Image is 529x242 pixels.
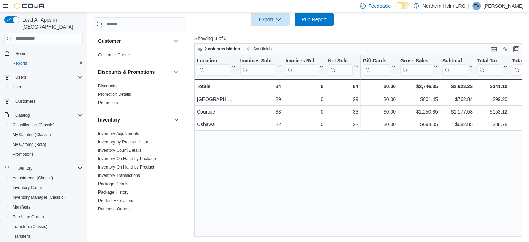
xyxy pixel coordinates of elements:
[98,92,131,97] a: Promotion Details
[172,68,181,76] button: Discounts & Promotions
[10,193,67,202] a: Inventory Manager (Classic)
[98,164,154,170] span: Inventory On Hand by Product
[10,193,83,202] span: Inventory Manager (Classic)
[194,35,526,42] p: Showing 3 of 3
[442,57,467,75] div: Subtotal
[98,173,140,178] span: Inventory Transactions
[328,108,358,116] div: 33
[98,156,156,161] a: Inventory On Hand by Package
[14,2,45,9] img: Cova
[501,45,509,53] button: Display options
[10,203,83,211] span: Manifests
[98,69,155,76] h3: Discounts & Promotions
[328,57,353,75] div: Net Sold
[197,108,236,116] div: Courtice
[13,73,83,81] span: Users
[98,198,134,203] span: Product Expirations
[477,108,507,116] div: $153.12
[13,195,65,200] span: Inventory Manager (Classic)
[15,112,30,118] span: Catalog
[240,95,281,103] div: 29
[286,57,323,75] button: Invoices Ref
[98,100,119,106] span: Promotions
[240,57,275,75] div: Invoices Sold
[400,95,438,103] div: $801.45
[7,183,86,193] button: Inventory Count
[423,2,466,10] p: Northern Helm LRG
[10,223,50,231] a: Transfers (Classic)
[363,82,396,91] div: $0.00
[7,232,86,241] button: Transfers
[98,84,117,88] a: Discounts
[98,131,139,136] a: Inventory Adjustments
[472,2,481,10] div: Emily Vizza
[400,57,432,75] div: Gross Sales
[13,132,51,138] span: My Catalog (Classic)
[400,82,438,91] div: $2,746.35
[240,57,281,75] button: Invoices Sold
[10,131,83,139] span: My Catalog (Classic)
[10,59,30,68] a: Reports
[98,206,130,212] span: Purchase Orders
[286,108,323,116] div: 0
[13,111,32,119] button: Catalog
[328,120,358,128] div: 22
[197,57,236,75] button: Location
[400,120,438,128] div: $694.05
[10,174,56,182] a: Adjustments (Classic)
[240,108,281,116] div: 33
[7,222,86,232] button: Transfers (Classic)
[400,108,438,116] div: $1,250.85
[13,204,30,210] span: Manifests
[98,198,134,203] a: Product Expirations
[400,57,432,64] div: Gross Sales
[10,83,83,91] span: Users
[10,232,33,241] a: Transfers
[286,120,323,128] div: 0
[15,75,26,80] span: Users
[442,57,467,64] div: Subtotal
[1,110,86,120] button: Catalog
[7,140,86,149] button: My Catalog (Beta)
[15,51,26,56] span: Home
[93,51,186,62] div: Customer
[302,16,327,23] span: Run Report
[98,116,120,123] h3: Inventory
[93,130,186,233] div: Inventory
[10,140,83,149] span: My Catalog (Beta)
[10,140,49,149] a: My Catalog (Beta)
[10,213,47,221] a: Purchase Orders
[328,57,358,75] button: Net Sold
[13,84,23,90] span: Users
[98,52,130,58] span: Customer Queue
[98,38,171,45] button: Customer
[98,139,155,145] span: Inventory by Product Historical
[442,108,473,116] div: $1,177.53
[328,82,358,91] div: 84
[13,214,44,220] span: Purchase Orders
[98,69,171,76] button: Discounts & Promotions
[395,9,396,10] span: Dark Mode
[172,116,181,124] button: Inventory
[13,49,29,58] a: Home
[98,189,128,195] span: Package History
[240,82,281,91] div: 84
[7,58,86,68] button: Reports
[1,96,86,106] button: Customers
[7,82,86,92] button: Users
[477,57,502,64] div: Total Tax
[98,83,117,89] span: Discounts
[1,72,86,82] button: Users
[13,73,29,81] button: Users
[442,120,473,128] div: $682.85
[98,190,128,195] a: Package History
[197,57,230,64] div: Location
[442,57,473,75] button: Subtotal
[13,175,53,181] span: Adjustments (Classic)
[1,163,86,173] button: Inventory
[10,184,83,192] span: Inventory Count
[93,82,186,110] div: Discounts & Promotions
[400,57,438,75] button: Gross Sales
[10,232,83,241] span: Transfers
[197,95,236,103] div: [GEOGRAPHIC_DATA]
